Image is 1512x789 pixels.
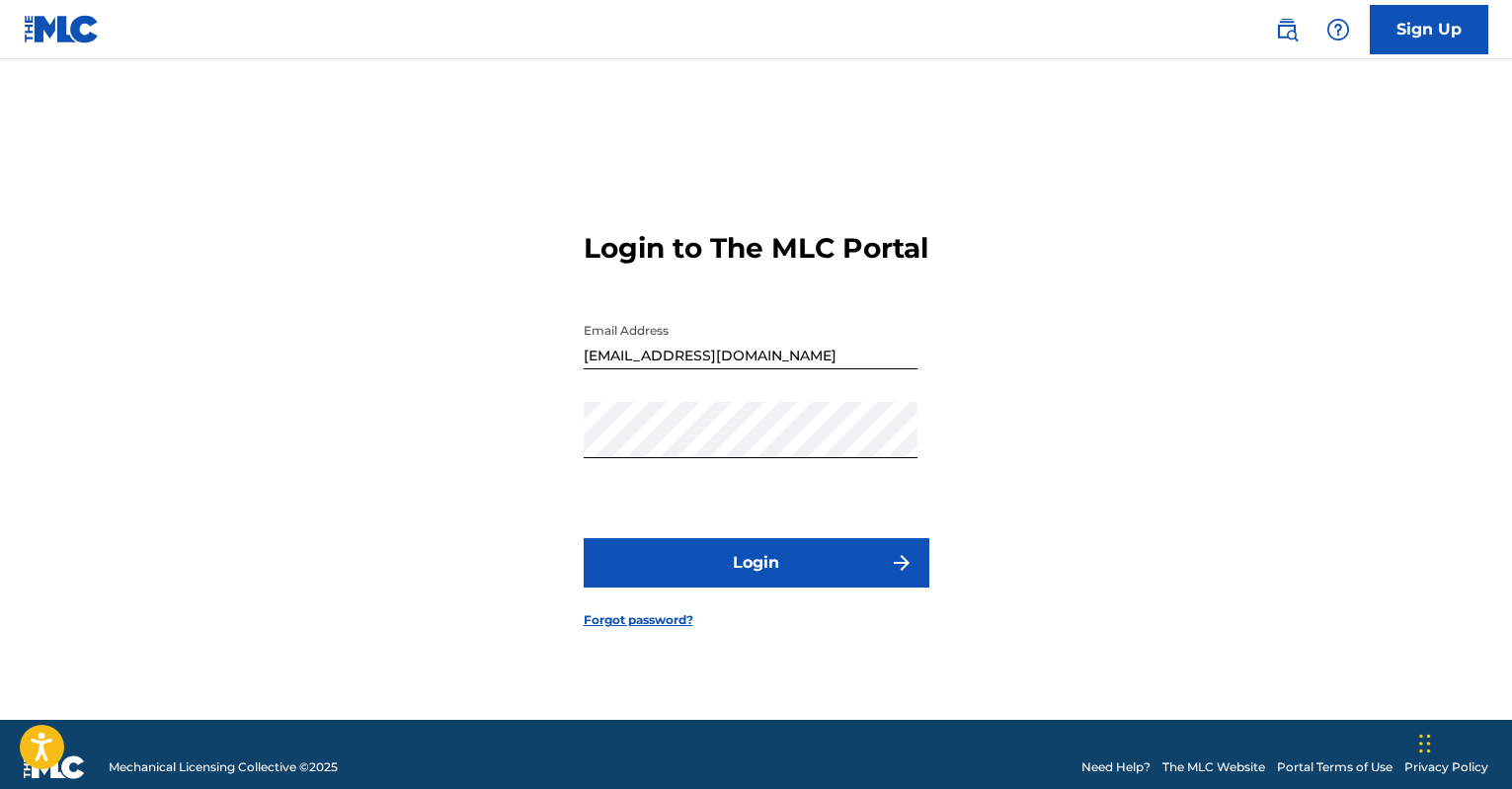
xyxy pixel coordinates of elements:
a: Sign Up [1370,5,1488,54]
img: logo [24,755,85,779]
a: The MLC Website [1162,758,1265,776]
span: Mechanical Licensing Collective © 2025 [109,758,338,776]
a: Forgot password? [584,611,693,629]
a: Portal Terms of Use [1277,758,1393,776]
button: Login [584,538,929,588]
img: MLC Logo [24,15,100,43]
a: Need Help? [1081,758,1151,776]
iframe: Chat Widget [1413,694,1512,789]
a: Privacy Policy [1404,758,1488,776]
img: search [1275,18,1299,41]
img: f7272a7cc735f4ea7f67.svg [890,551,914,575]
img: help [1326,18,1350,41]
h3: Login to The MLC Portal [584,231,928,266]
div: Help [1318,10,1358,49]
a: Public Search [1267,10,1307,49]
div: Drag [1419,714,1431,773]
